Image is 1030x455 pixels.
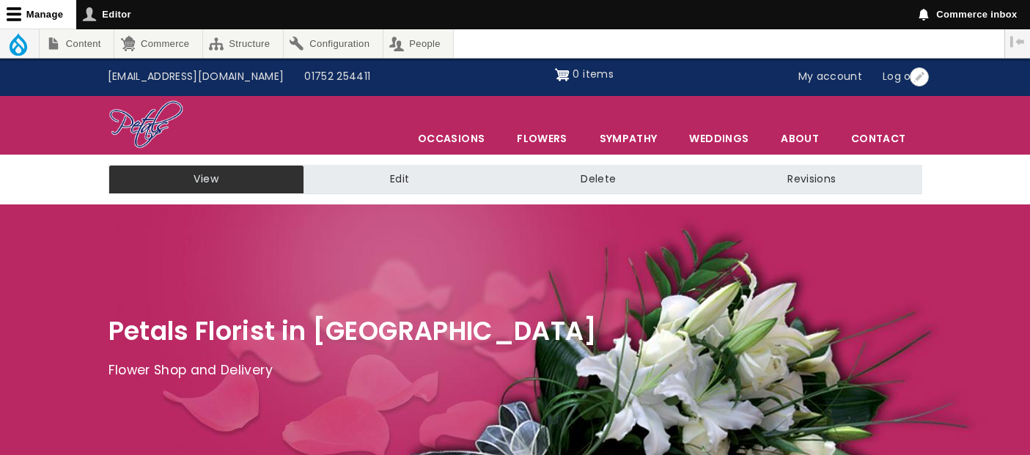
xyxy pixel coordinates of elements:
img: Home [108,100,184,151]
a: Revisions [702,165,922,194]
a: Log out [872,63,932,91]
span: 0 items [573,67,613,81]
p: Flower Shop and Delivery [108,360,922,382]
a: Edit [304,165,495,194]
a: People [383,29,454,58]
span: Occasions [402,123,500,154]
a: My account [788,63,873,91]
a: Delete [495,165,702,194]
a: Content [40,29,114,58]
nav: Tabs [98,165,933,194]
a: [EMAIL_ADDRESS][DOMAIN_NAME] [98,63,295,91]
a: 01752 254411 [294,63,380,91]
a: Flowers [501,123,582,154]
a: View [108,165,304,194]
span: Weddings [674,123,764,154]
a: Sympathy [584,123,673,154]
a: About [765,123,834,154]
button: Vertical orientation [1005,29,1030,54]
a: Contact [836,123,921,154]
a: Structure [203,29,283,58]
img: Shopping cart [555,63,570,86]
a: Configuration [284,29,383,58]
a: Shopping cart 0 items [555,63,614,86]
button: Open User account menu configuration options [910,67,929,86]
a: Commerce [114,29,202,58]
span: Petals Florist in [GEOGRAPHIC_DATA] [108,313,597,349]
